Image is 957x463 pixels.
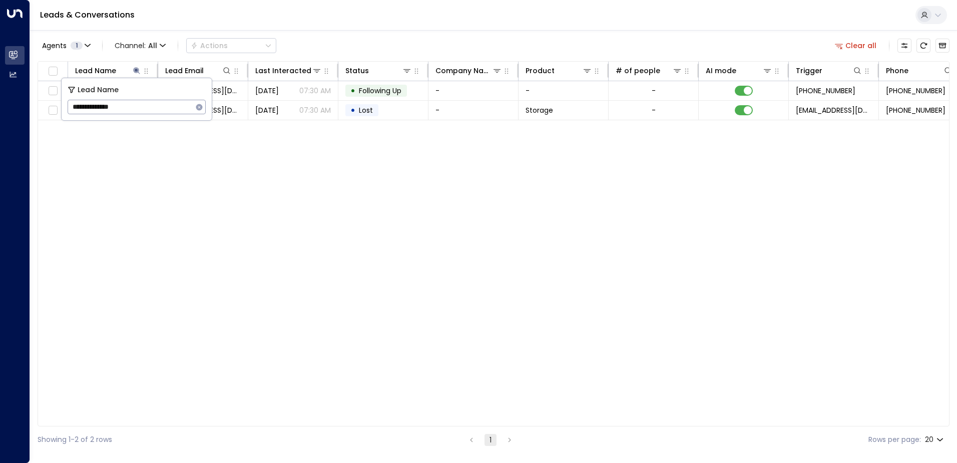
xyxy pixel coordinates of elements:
[796,86,855,96] span: +447461913319
[111,39,170,53] button: Channel:All
[465,433,516,446] nav: pagination navigation
[255,86,279,96] span: Aug 19, 2025
[47,65,59,78] span: Toggle select all
[886,65,908,77] div: Phone
[831,39,881,53] button: Clear all
[796,65,822,77] div: Trigger
[435,65,502,77] div: Company Name
[38,434,112,445] div: Showing 1-2 of 2 rows
[255,65,322,77] div: Last Interacted
[359,86,401,96] span: Following Up
[868,434,921,445] label: Rows per page:
[652,86,656,96] div: -
[71,42,83,50] span: 1
[148,42,157,50] span: All
[485,434,497,446] button: page 1
[75,65,116,77] div: Lead Name
[428,101,519,120] td: -
[255,105,279,115] span: Aug 23, 2025
[350,82,355,99] div: •
[165,65,204,77] div: Lead Email
[616,65,682,77] div: # of people
[526,105,553,115] span: Storage
[886,65,953,77] div: Phone
[897,39,911,53] button: Customize
[78,84,119,96] span: Lead Name
[47,85,59,97] span: Toggle select row
[796,65,862,77] div: Trigger
[350,102,355,119] div: •
[935,39,949,53] button: Archived Leads
[255,65,311,77] div: Last Interacted
[519,81,609,100] td: -
[796,105,871,115] span: leads@space-station.co.uk
[75,65,142,77] div: Lead Name
[111,39,170,53] span: Channel:
[652,105,656,115] div: -
[435,65,492,77] div: Company Name
[38,39,94,53] button: Agents1
[886,86,945,96] span: +447461913319
[42,42,67,49] span: Agents
[191,41,228,50] div: Actions
[916,39,930,53] span: Refresh
[299,86,331,96] p: 07:30 AM
[47,104,59,117] span: Toggle select row
[345,65,412,77] div: Status
[526,65,592,77] div: Product
[345,65,369,77] div: Status
[40,9,135,21] a: Leads & Conversations
[186,38,276,53] button: Actions
[886,105,945,115] span: +447461913319
[186,38,276,53] div: Button group with a nested menu
[706,65,772,77] div: AI mode
[925,432,945,447] div: 20
[359,105,373,115] span: Lost
[428,81,519,100] td: -
[526,65,555,77] div: Product
[706,65,736,77] div: AI mode
[616,65,660,77] div: # of people
[165,65,232,77] div: Lead Email
[299,105,331,115] p: 07:30 AM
